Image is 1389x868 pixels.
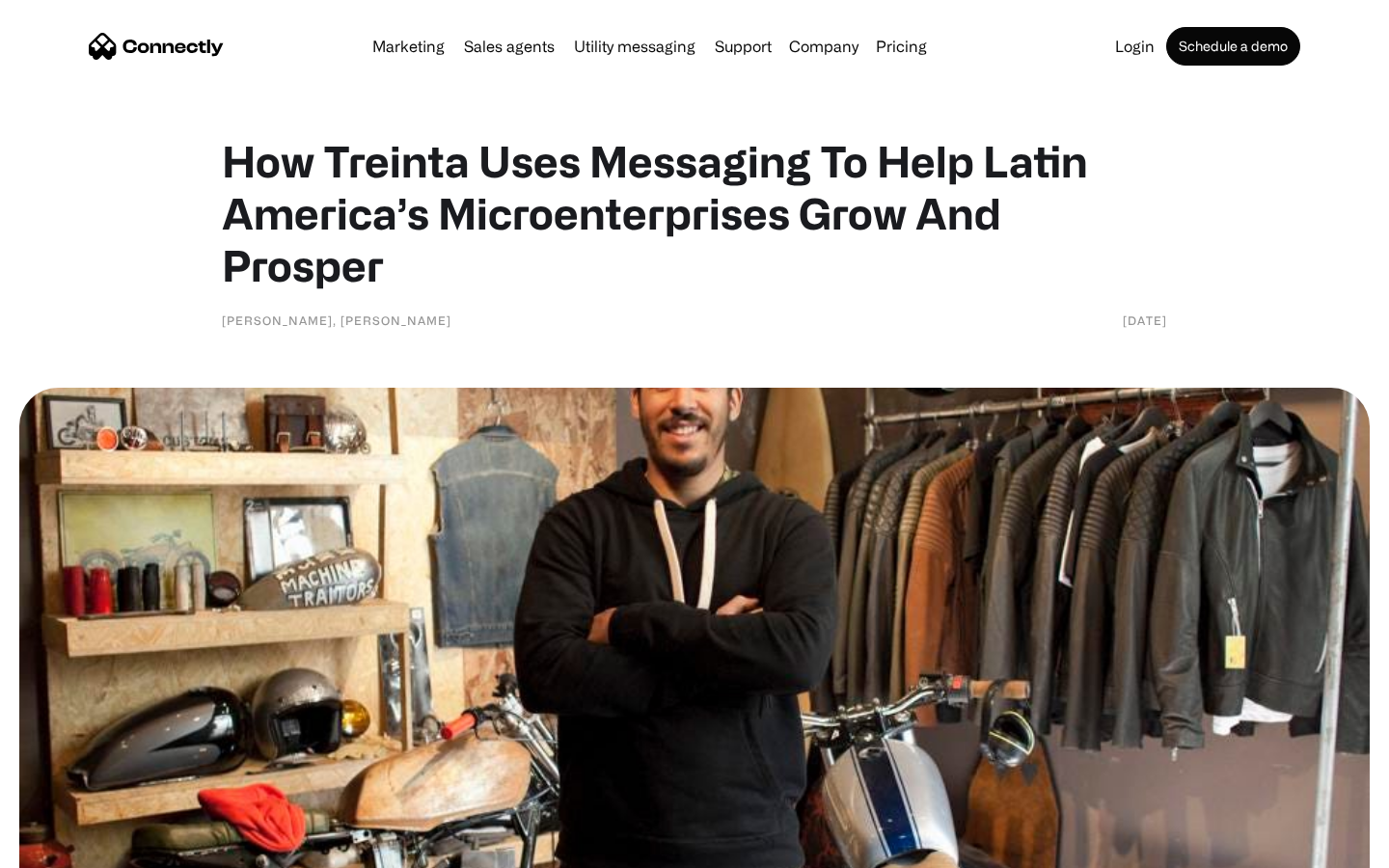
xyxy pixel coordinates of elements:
a: Pricing [868,39,935,54]
a: Login [1107,39,1162,54]
a: Utility messaging [566,39,703,54]
ul: Language list [39,834,116,861]
div: Company [783,33,864,60]
div: Company [789,33,858,60]
h1: How Treinta Uses Messaging To Help Latin America’s Microenterprises Grow And Prosper [222,135,1167,291]
a: Schedule a demo [1166,27,1300,66]
a: home [89,32,224,61]
a: Support [707,39,779,54]
div: [PERSON_NAME], [PERSON_NAME] [222,311,451,330]
a: Marketing [365,39,452,54]
aside: Language selected: English [19,834,116,861]
div: [DATE] [1123,311,1167,330]
a: Sales agents [456,39,562,54]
